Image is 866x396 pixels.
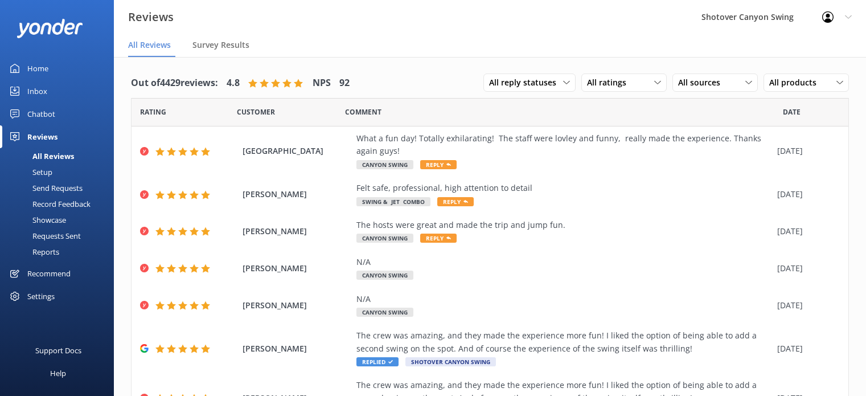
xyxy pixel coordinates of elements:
h4: 4.8 [227,76,240,91]
div: Chatbot [27,103,55,125]
span: All reply statuses [489,76,563,89]
div: [DATE] [777,262,834,275]
h4: 92 [339,76,350,91]
div: Help [50,362,66,385]
img: yonder-white-logo.png [17,19,83,38]
span: [PERSON_NAME] [243,299,351,312]
div: Support Docs [35,339,81,362]
div: [DATE] [777,188,834,201]
a: Send Requests [7,180,114,196]
span: Replied [356,357,399,366]
a: Record Feedback [7,196,114,212]
div: Record Feedback [7,196,91,212]
span: Shotover Canyon Swing [405,357,496,366]
div: Inbox [27,80,47,103]
a: Reports [7,244,114,260]
span: [PERSON_NAME] [243,188,351,201]
div: Reviews [27,125,58,148]
span: [PERSON_NAME] [243,262,351,275]
span: Canyon Swing [356,271,413,280]
div: [DATE] [777,225,834,238]
div: N/A [356,293,771,305]
span: All sources [678,76,727,89]
div: The hosts were great and made the trip and jump fun. [356,219,771,231]
div: What a fun day! Totally exhilarating! The staff were lovley and funny, really made the experience... [356,132,771,158]
span: Swing & Jet Combo [356,197,430,206]
span: Canyon Swing [356,308,413,317]
div: [DATE] [777,299,834,312]
div: [DATE] [777,145,834,157]
span: Reply [437,197,474,206]
div: All Reviews [7,148,74,164]
span: All products [769,76,823,89]
a: Requests Sent [7,228,114,244]
a: Showcase [7,212,114,228]
span: All ratings [587,76,633,89]
a: Setup [7,164,114,180]
div: Home [27,57,48,80]
div: Send Requests [7,180,83,196]
span: Canyon Swing [356,160,413,169]
span: Canyon Swing [356,234,413,243]
div: [DATE] [777,342,834,355]
span: Reply [420,160,457,169]
div: Recommend [27,262,71,285]
span: Date [140,107,166,117]
div: Felt safe, professional, high attention to detail [356,182,771,194]
div: The crew was amazing, and they made the experience more fun! I liked the option of being able to ... [356,329,771,355]
span: Date [237,107,275,117]
div: Setup [7,164,52,180]
span: Survey Results [192,39,249,51]
h4: Out of 4429 reviews: [131,76,218,91]
div: Requests Sent [7,228,81,244]
span: Reply [420,234,457,243]
span: [PERSON_NAME] [243,342,351,355]
div: N/A [356,256,771,268]
span: [PERSON_NAME] [243,225,351,238]
span: [GEOGRAPHIC_DATA] [243,145,351,157]
span: Question [345,107,381,117]
div: Settings [27,285,55,308]
div: Showcase [7,212,66,228]
div: Reports [7,244,59,260]
a: All Reviews [7,148,114,164]
h4: NPS [313,76,331,91]
span: All Reviews [128,39,171,51]
h3: Reviews [128,8,174,26]
span: Date [783,107,801,117]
